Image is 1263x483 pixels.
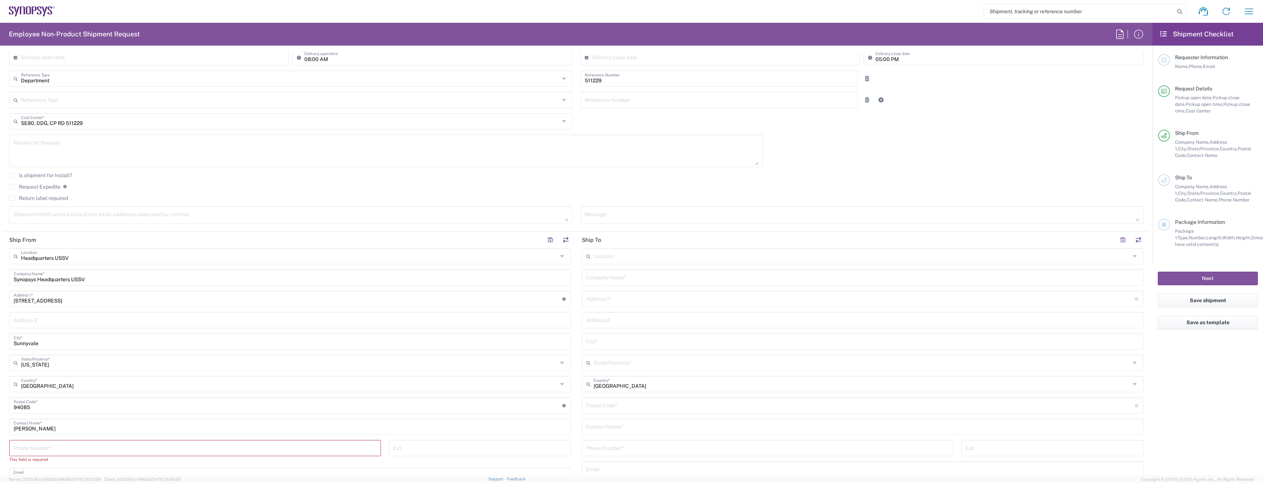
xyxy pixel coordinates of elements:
[1175,86,1212,92] span: Request Details
[1175,64,1189,69] span: Name,
[1187,197,1218,203] span: Contact Name,
[1159,30,1234,39] h2: Shipment Checklist
[9,172,72,178] label: Is shipment for Install?
[1175,228,1194,240] span: Package 1:
[1175,139,1210,145] span: Company Name,
[9,236,36,244] h2: Ship From
[104,477,181,482] span: Client: 2025.19.0-1f462a1
[1178,146,1187,151] span: City,
[151,477,181,482] span: [DATE] 10:06:59
[1203,64,1215,69] span: Email
[1175,175,1192,180] span: Ship To
[507,477,526,481] a: Feedback
[1141,476,1254,483] span: Copyright © [DATE]-[DATE] Agistix Inc., All Rights Reserved
[1222,235,1236,240] span: Width,
[1206,235,1222,240] span: Length,
[862,95,872,105] a: Remove Reference
[582,236,601,244] h2: Ship To
[1187,153,1217,158] span: Contact Name
[1178,235,1189,240] span: Type,
[9,477,101,482] span: Server: 2025.19.0-b9208248b56
[1186,108,1211,114] span: Cost Center
[1187,146,1220,151] span: State/Province,
[488,477,507,481] a: Support
[1178,190,1187,196] span: City,
[1189,235,1206,240] span: Number,
[1218,197,1250,203] span: Phone Number
[1175,95,1213,100] span: Pickup open date,
[1189,64,1203,69] span: Phone,
[862,74,872,84] a: Remove Reference
[1187,190,1220,196] span: State/Province,
[1175,219,1225,225] span: Package Information
[876,95,886,105] a: Add Reference
[1220,190,1238,196] span: Country,
[1175,54,1228,60] span: Requester Information
[1220,146,1238,151] span: Country,
[1175,184,1210,189] span: Company Name,
[1186,101,1223,107] span: Pickup open time,
[1158,316,1258,329] button: Save as template
[9,195,68,201] label: Return label required
[9,30,140,39] h2: Employee Non-Product Shipment Request
[9,456,381,463] div: This field is required
[984,4,1175,18] input: Shipment, tracking or reference number
[1175,130,1199,136] span: Ship From
[71,477,101,482] span: [DATE] 10:22:58
[1236,235,1251,240] span: Height,
[1158,272,1258,285] button: Next
[1158,294,1258,307] button: Save shipment
[9,184,60,190] label: Request Expedite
